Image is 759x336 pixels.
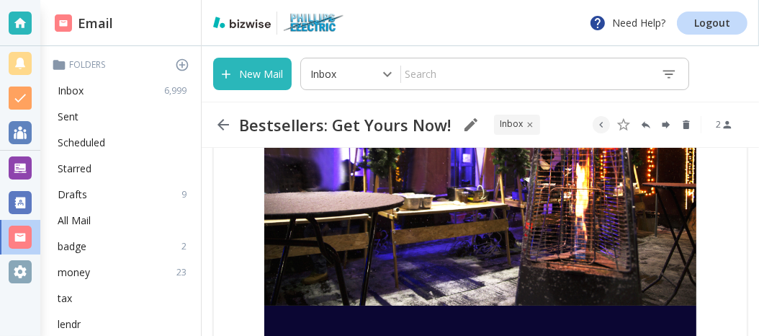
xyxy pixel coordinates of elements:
[58,239,86,254] p: badge
[589,14,665,32] p: Need Help?
[52,234,195,260] div: badge2
[694,18,730,28] p: Logout
[213,58,292,90] button: New Mail
[707,107,742,142] button: See Participants
[58,84,84,98] p: Inbox
[58,213,91,228] p: All Mail
[310,67,336,81] p: Inbox
[637,116,655,133] button: Reply
[52,286,195,311] div: tax
[58,110,78,124] p: Sent
[401,61,650,87] input: Search
[500,118,523,132] p: INBOX
[58,317,81,332] p: lendr
[52,182,195,208] div: Drafts9
[52,58,195,72] p: Folders
[55,14,72,32] img: DashboardSidebarEmail.svg
[283,12,345,35] img: Phillips Electric
[52,130,195,156] div: Scheduled
[52,78,195,104] div: Inbox6,999
[181,188,192,201] p: 9
[58,291,72,306] p: tax
[677,12,747,35] a: Logout
[213,17,271,28] img: bizwise
[58,265,90,280] p: money
[176,266,192,279] p: 23
[678,116,695,133] button: Delete
[52,156,195,182] div: Starred
[657,116,675,133] button: Forward
[717,118,722,131] p: 2
[58,187,87,202] p: Drafts
[239,115,451,135] h2: Bestsellers: Get Yours Now!
[52,208,195,234] div: All Mail
[181,240,192,253] p: 2
[58,162,91,176] p: Starred
[55,14,113,33] h2: Email
[58,136,105,150] p: Scheduled
[52,104,195,130] div: Sent
[52,260,195,286] div: money23
[164,84,192,97] p: 6,999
